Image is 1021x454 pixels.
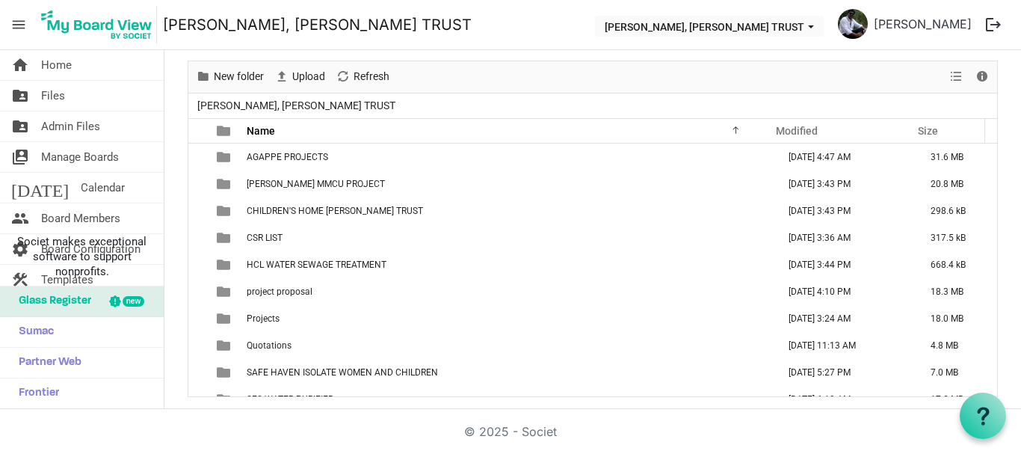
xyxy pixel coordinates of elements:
span: project proposal [247,286,312,297]
td: 317.5 kB is template cell column header Size [915,224,997,251]
td: checkbox [188,197,208,224]
span: AGAPPE PROJECTS [247,152,328,162]
td: 18.3 MB is template cell column header Size [915,278,997,305]
span: Name [247,125,275,137]
span: Home [41,50,72,80]
td: 31.6 MB is template cell column header Size [915,144,997,171]
td: Quotations is template cell column header Name [242,332,773,359]
span: Admin Files [41,111,100,141]
span: Board Members [41,203,120,233]
span: Refresh [352,67,391,86]
td: is template cell column header type [208,386,242,413]
td: October 07, 2025 3:36 AM column header Modified [773,224,915,251]
span: HCL WATER SEWAGE TREATMENT [247,260,386,270]
td: checkbox [188,171,208,197]
a: © 2025 - Societ [464,424,557,439]
button: logout [978,9,1009,40]
td: checkbox [188,144,208,171]
td: CSR LIST is template cell column header Name [242,224,773,251]
span: home [11,50,29,80]
span: [PERSON_NAME] MMCU PROJECT [247,179,385,189]
td: August 03, 2025 3:43 PM column header Modified [773,171,915,197]
td: BOCHE MMCU PROJECT is template cell column header Name [242,171,773,197]
td: is template cell column header type [208,332,242,359]
a: [PERSON_NAME], [PERSON_NAME] TRUST [163,10,472,40]
td: is template cell column header type [208,197,242,224]
td: 20.8 MB is template cell column header Size [915,171,997,197]
span: Quotations [247,340,292,351]
button: Upload [272,67,328,86]
span: people [11,203,29,233]
td: 17.2 MB is template cell column header Size [915,386,997,413]
td: project proposal is template cell column header Name [242,278,773,305]
td: September 13, 2025 4:47 AM column header Modified [773,144,915,171]
button: Details [972,67,993,86]
span: SAFE HAVEN ISOLATE WOMEN AND CHILDREN [247,367,438,378]
td: Projects is template cell column header Name [242,305,773,332]
td: is template cell column header type [208,251,242,278]
img: My Board View Logo [37,6,157,43]
span: folder_shared [11,111,29,141]
td: checkbox [188,386,208,413]
span: New folder [212,67,265,86]
span: CHILDREN'S HOME [PERSON_NAME] TRUST [247,206,423,216]
div: Upload [269,61,330,93]
span: Frontier [11,378,59,408]
div: new [123,296,144,307]
span: Modified [776,125,818,137]
td: is template cell column header type [208,171,242,197]
td: is template cell column header type [208,359,242,386]
td: HCL WATER SEWAGE TREATMENT is template cell column header Name [242,251,773,278]
div: New folder [191,61,269,93]
span: switch_account [11,142,29,172]
td: is template cell column header type [208,278,242,305]
div: Refresh [330,61,395,93]
img: hSUB5Hwbk44obJUHC4p8SpJiBkby1CPMa6WHdO4unjbwNk2QqmooFCj6Eu6u6-Q6MUaBHHRodFmU3PnQOABFnA_thumb.png [838,9,868,39]
button: New folder [194,67,267,86]
td: 4.8 MB is template cell column header Size [915,332,997,359]
td: CHILDREN'S HOME IMMANUEL CHARITABLE TRUST is template cell column header Name [242,197,773,224]
td: September 29, 2025 11:13 AM column header Modified [773,332,915,359]
span: Size [918,125,938,137]
td: AGAPPE PROJECTS is template cell column header Name [242,144,773,171]
a: My Board View Logo [37,6,163,43]
td: checkbox [188,305,208,332]
td: checkbox [188,332,208,359]
td: July 31, 2025 4:10 PM column header Modified [773,278,915,305]
td: 18.0 MB is template cell column header Size [915,305,997,332]
div: Details [969,61,995,93]
td: July 26, 2025 3:24 AM column header Modified [773,305,915,332]
span: [DATE] [11,173,69,203]
td: is template cell column header type [208,305,242,332]
td: August 01, 2025 5:27 PM column header Modified [773,359,915,386]
span: [PERSON_NAME], [PERSON_NAME] TRUST [194,96,398,115]
span: Glass Register [11,286,91,316]
span: folder_shared [11,81,29,111]
span: Partner Web [11,348,81,378]
button: Refresh [333,67,392,86]
button: THERESA BHAVAN, IMMANUEL CHARITABLE TRUST dropdownbutton [595,16,824,37]
span: SFS WATER PURIFIER [247,394,333,405]
td: August 05, 2025 6:10 AM column header Modified [773,386,915,413]
span: Projects [247,313,280,324]
td: 668.4 kB is template cell column header Size [915,251,997,278]
span: Calendar [81,173,125,203]
td: 298.6 kB is template cell column header Size [915,197,997,224]
button: View dropdownbutton [947,67,965,86]
span: Societ makes exceptional software to support nonprofits. [7,234,157,279]
div: View [944,61,969,93]
td: August 03, 2025 3:44 PM column header Modified [773,251,915,278]
span: Upload [291,67,327,86]
span: Sumac [11,317,54,347]
td: checkbox [188,251,208,278]
td: checkbox [188,359,208,386]
a: [PERSON_NAME] [868,9,978,39]
td: is template cell column header type [208,224,242,251]
span: menu [4,10,33,39]
td: checkbox [188,224,208,251]
td: 7.0 MB is template cell column header Size [915,359,997,386]
span: CSR LIST [247,233,283,243]
td: SAFE HAVEN ISOLATE WOMEN AND CHILDREN is template cell column header Name [242,359,773,386]
td: is template cell column header type [208,144,242,171]
td: checkbox [188,278,208,305]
